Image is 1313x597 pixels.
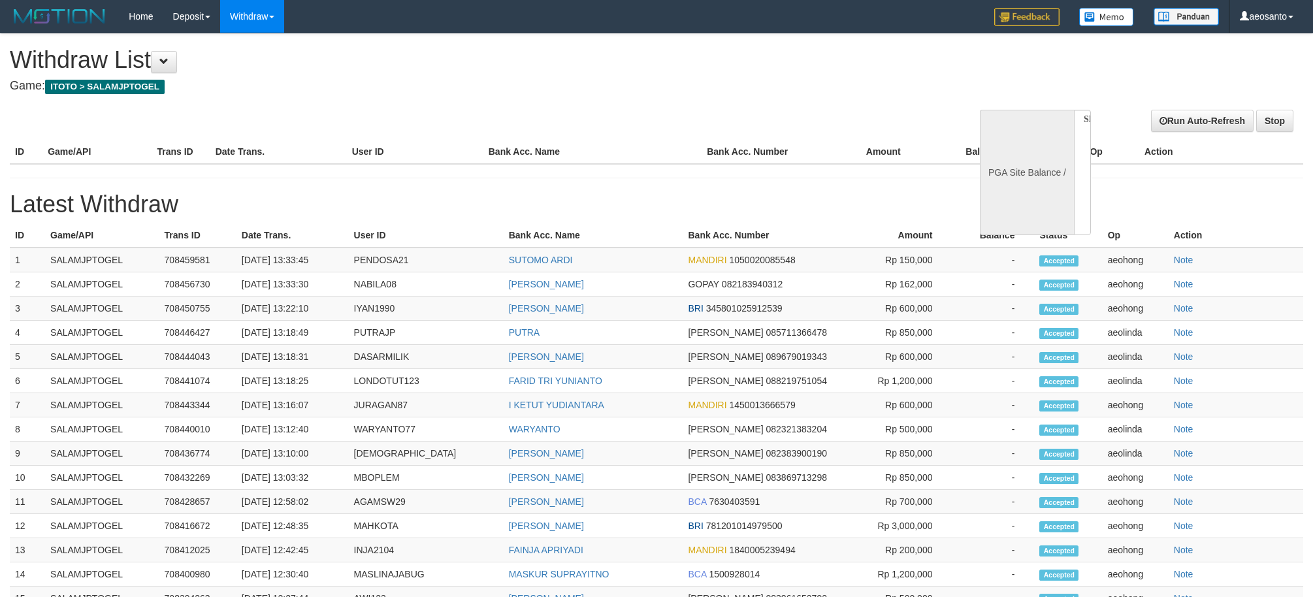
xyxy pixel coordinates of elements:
[730,400,796,410] span: 1450013666579
[688,472,763,483] span: [PERSON_NAME]
[509,351,584,362] a: [PERSON_NAME]
[210,140,347,164] th: Date Trans.
[509,545,583,555] a: FAINJA APRIYADI
[42,140,152,164] th: Game/API
[1039,280,1078,291] span: Accepted
[349,442,504,466] td: [DEMOGRAPHIC_DATA]
[349,514,504,538] td: MAHKOTA
[952,297,1034,321] td: -
[709,496,760,507] span: 7630403591
[1103,297,1169,321] td: aeohong
[706,521,783,531] span: 781201014979500
[722,279,783,289] span: 082183940312
[509,376,602,386] a: FARID TRI YUNIANTO
[1039,304,1078,315] span: Accepted
[349,248,504,272] td: PENDOSA21
[159,369,236,393] td: 708441074
[10,223,45,248] th: ID
[1103,490,1169,514] td: aeohong
[159,272,236,297] td: 708456730
[1103,393,1169,417] td: aeohong
[855,514,952,538] td: Rp 3,000,000
[855,223,952,248] th: Amount
[1256,110,1293,132] a: Stop
[10,538,45,562] td: 13
[509,400,604,410] a: I KETUT YUDIANTARA
[236,442,349,466] td: [DATE] 13:10:00
[159,442,236,466] td: 708436774
[952,514,1034,538] td: -
[1174,400,1193,410] a: Note
[688,303,703,314] span: BRI
[1174,569,1193,579] a: Note
[159,223,236,248] th: Trans ID
[683,223,855,248] th: Bank Acc. Number
[236,417,349,442] td: [DATE] 13:12:40
[483,140,702,164] th: Bank Acc. Name
[709,569,760,579] span: 1500928014
[349,393,504,417] td: JURAGAN87
[10,80,862,93] h4: Game:
[159,562,236,587] td: 708400980
[236,321,349,345] td: [DATE] 13:18:49
[994,8,1060,26] img: Feedback.jpg
[349,466,504,490] td: MBOPLEM
[159,248,236,272] td: 708459581
[730,255,796,265] span: 1050020085548
[952,272,1034,297] td: -
[952,345,1034,369] td: -
[952,248,1034,272] td: -
[952,490,1034,514] td: -
[10,417,45,442] td: 8
[1103,321,1169,345] td: aeolinda
[45,442,159,466] td: SALAMJPTOGEL
[349,417,504,442] td: WARYANTO77
[952,393,1034,417] td: -
[236,466,349,490] td: [DATE] 13:03:32
[855,297,952,321] td: Rp 600,000
[855,393,952,417] td: Rp 600,000
[920,140,1020,164] th: Balance
[159,417,236,442] td: 708440010
[45,514,159,538] td: SALAMJPTOGEL
[236,248,349,272] td: [DATE] 13:33:45
[766,424,827,434] span: 082321383204
[509,448,584,459] a: [PERSON_NAME]
[1103,417,1169,442] td: aeolinda
[980,110,1074,235] div: PGA Site Balance /
[1039,473,1078,484] span: Accepted
[159,393,236,417] td: 708443344
[766,327,827,338] span: 085711366478
[855,321,952,345] td: Rp 850,000
[236,538,349,562] td: [DATE] 12:42:45
[159,538,236,562] td: 708412025
[855,466,952,490] td: Rp 850,000
[952,223,1034,248] th: Balance
[855,417,952,442] td: Rp 500,000
[952,417,1034,442] td: -
[45,272,159,297] td: SALAMJPTOGEL
[349,369,504,393] td: LONDOTUT123
[236,514,349,538] td: [DATE] 12:48:35
[1174,472,1193,483] a: Note
[1154,8,1219,25] img: panduan.png
[236,490,349,514] td: [DATE] 12:58:02
[1174,255,1193,265] a: Note
[152,140,210,164] th: Trans ID
[1174,303,1193,314] a: Note
[504,223,683,248] th: Bank Acc. Name
[509,327,540,338] a: PUTRA
[10,466,45,490] td: 10
[855,248,952,272] td: Rp 150,000
[1103,538,1169,562] td: aeohong
[10,297,45,321] td: 3
[10,490,45,514] td: 11
[10,7,109,26] img: MOTION_logo.png
[952,538,1034,562] td: -
[236,272,349,297] td: [DATE] 13:33:30
[10,369,45,393] td: 6
[1139,140,1303,164] th: Action
[1103,345,1169,369] td: aeolinda
[1103,562,1169,587] td: aeohong
[1039,255,1078,266] span: Accepted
